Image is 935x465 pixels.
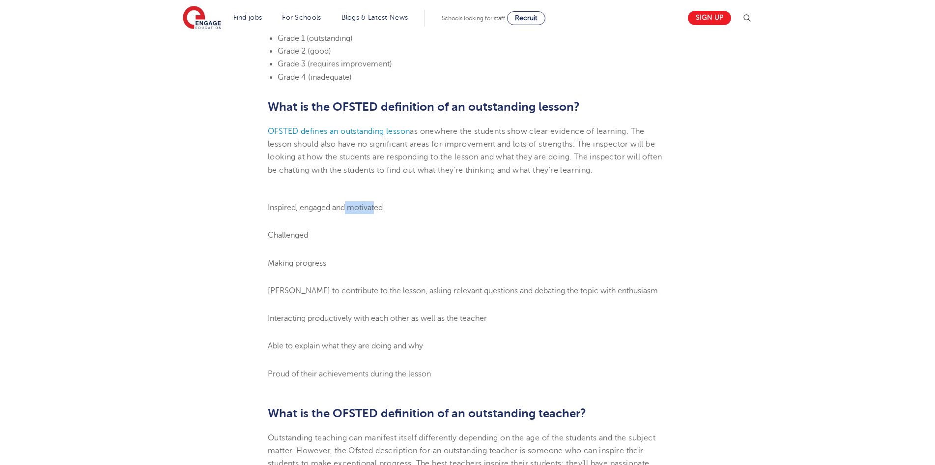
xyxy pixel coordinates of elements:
[233,14,262,21] a: Find jobs
[268,127,410,136] a: OFSTED defines an outstanding lesson
[268,203,383,212] span: Inspired, engaged and motivated
[341,14,408,21] a: Blogs & Latest News
[278,73,352,82] span: Grade 4 (inadequate)
[278,47,331,56] span: Grade 2 (good)
[410,127,434,136] span: as one
[268,341,423,350] span: Able to explain what they are doing and why
[268,259,326,268] span: Making progress
[183,6,221,31] img: Engage Education
[268,127,662,175] span: where the students show clear evidence of learning. The lesson should also have no significant ar...
[515,14,538,22] span: Recruit
[507,11,545,25] a: Recruit
[268,370,431,378] span: Proud of their achievements during the lesson
[688,11,731,25] a: Sign up
[268,286,658,295] span: [PERSON_NAME] to contribute to the lesson, asking relevant questions and debating the topic with ...
[268,406,586,420] span: What is the OFSTED definition of an outstanding teacher?
[278,60,392,68] span: Grade 3 (requires improvement)
[268,231,308,240] span: Challenged
[278,34,353,43] span: Grade 1 (outstanding)
[268,100,580,114] span: What is the OFSTED definition of an outstanding lesson?
[442,15,505,22] span: Schools looking for staff
[282,14,321,21] a: For Schools
[268,314,487,323] span: Interacting productively with each other as well as the teacher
